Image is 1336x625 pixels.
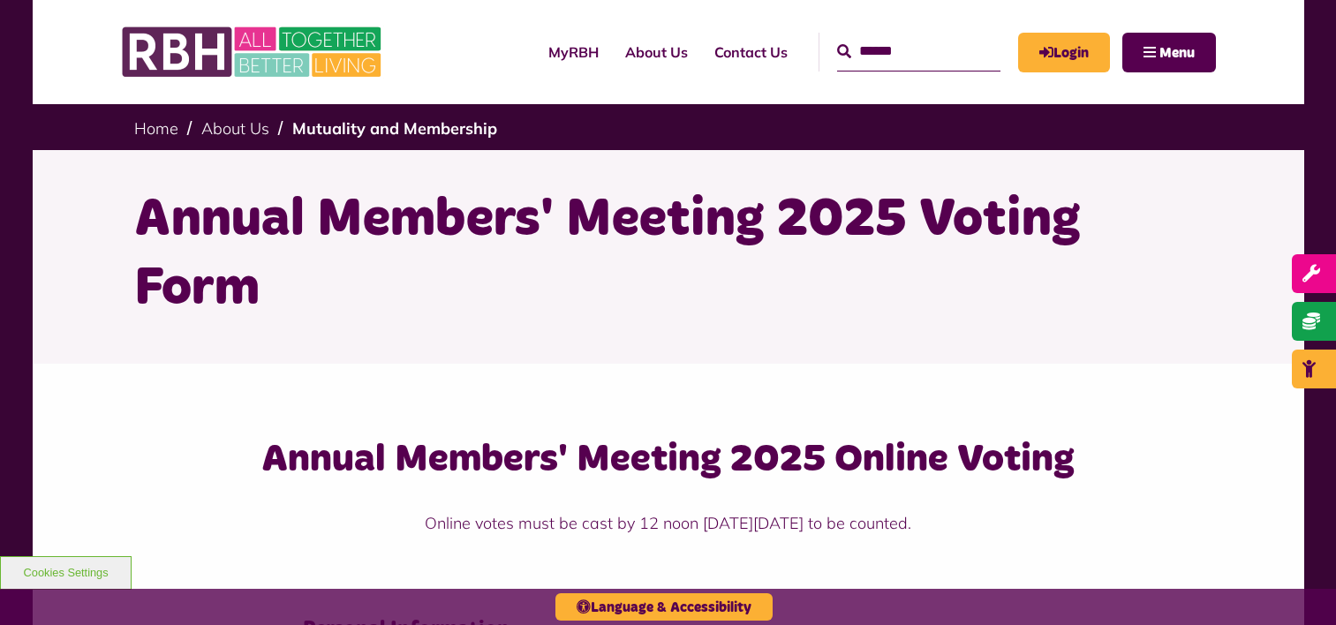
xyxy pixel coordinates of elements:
[292,118,497,139] a: Mutuality and Membership
[212,434,1124,485] h3: Annual Members' Meeting 2025 Online Voting
[1159,46,1195,60] span: Menu
[201,118,269,139] a: About Us
[535,28,612,76] a: MyRBH
[701,28,801,76] a: Contact Us
[1122,33,1216,72] button: Navigation
[134,118,178,139] a: Home
[555,593,773,621] button: Language & Accessibility
[612,28,701,76] a: About Us
[134,185,1203,323] h1: Annual Members' Meeting 2025 Voting Form
[212,511,1124,535] p: Online votes must be cast by 12 noon [DATE][DATE] to be counted.
[121,18,386,87] img: RBH
[1257,546,1336,625] iframe: Netcall Web Assistant for live chat
[1018,33,1110,72] a: MyRBH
